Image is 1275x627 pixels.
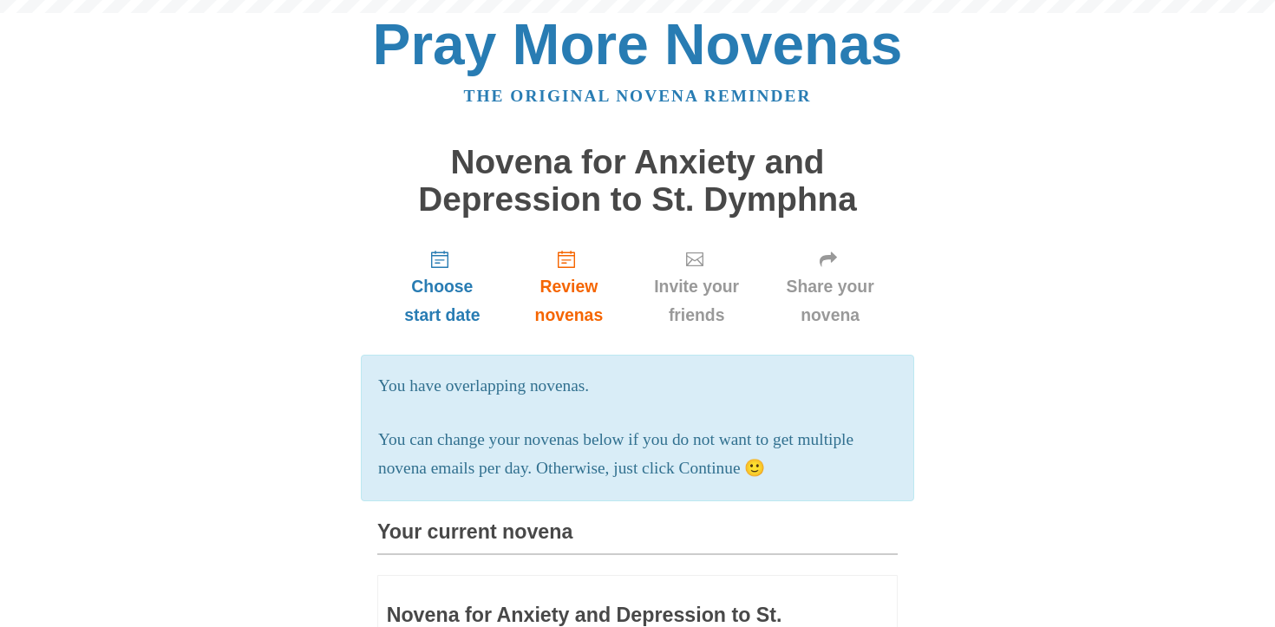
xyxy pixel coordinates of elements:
p: You can change your novenas below if you do not want to get multiple novena emails per day. Other... [378,426,897,483]
a: Share your novena [762,235,898,338]
span: Review novenas [525,272,613,330]
a: Choose start date [377,235,507,338]
h1: Novena for Anxiety and Depression to St. Dymphna [377,144,898,218]
a: The original novena reminder [464,87,812,105]
p: You have overlapping novenas. [378,372,897,401]
h3: Your current novena [377,521,898,555]
span: Share your novena [780,272,880,330]
a: Invite your friends [631,235,762,338]
a: Review novenas [507,235,631,338]
a: Pray More Novenas [373,12,903,76]
span: Choose start date [395,272,490,330]
span: Invite your friends [648,272,745,330]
